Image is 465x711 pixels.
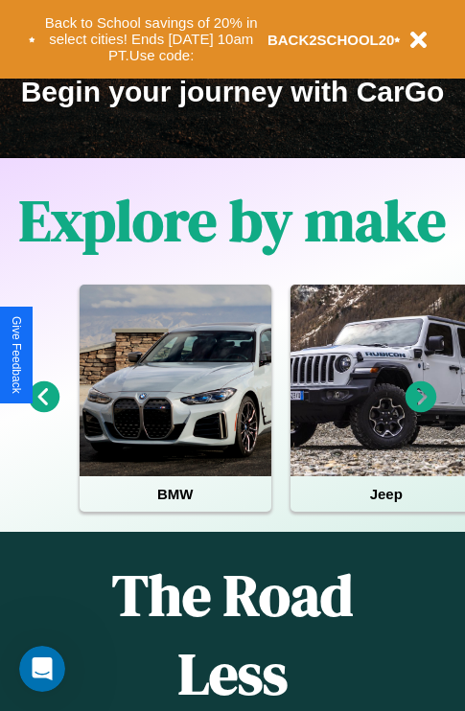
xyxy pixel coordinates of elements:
button: Back to School savings of 20% in select cities! Ends [DATE] 10am PT.Use code: [35,10,267,69]
b: BACK2SCHOOL20 [267,32,395,48]
iframe: Intercom live chat [19,646,65,692]
div: Give Feedback [10,316,23,394]
h4: BMW [80,476,271,512]
h1: Explore by make [19,181,446,260]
